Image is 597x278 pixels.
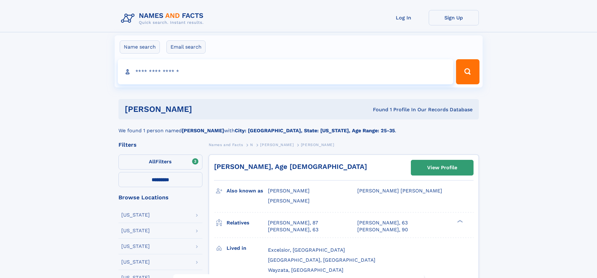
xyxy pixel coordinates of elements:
[121,260,150,265] div: [US_STATE]
[411,160,473,175] a: View Profile
[121,244,150,249] div: [US_STATE]
[121,228,150,233] div: [US_STATE]
[182,128,224,134] b: [PERSON_NAME]
[268,226,318,233] a: [PERSON_NAME], 63
[227,186,268,196] h3: Also known as
[268,219,318,226] a: [PERSON_NAME], 87
[118,155,202,170] label: Filters
[149,159,155,165] span: All
[379,10,429,25] a: Log In
[250,141,253,149] a: N
[429,10,479,25] a: Sign Up
[268,257,375,263] span: [GEOGRAPHIC_DATA], [GEOGRAPHIC_DATA]
[118,195,202,200] div: Browse Locations
[227,243,268,254] h3: Lived in
[268,247,345,253] span: Excelsior, [GEOGRAPHIC_DATA]
[282,106,473,113] div: Found 1 Profile In Our Records Database
[456,59,479,84] button: Search Button
[357,226,408,233] a: [PERSON_NAME], 90
[357,188,442,194] span: [PERSON_NAME] [PERSON_NAME]
[166,40,206,54] label: Email search
[118,59,453,84] input: search input
[227,218,268,228] h3: Relatives
[456,219,463,223] div: ❯
[120,40,160,54] label: Name search
[118,142,202,148] div: Filters
[427,160,457,175] div: View Profile
[214,163,367,170] a: [PERSON_NAME], Age [DEMOGRAPHIC_DATA]
[268,267,343,273] span: Wayzata, [GEOGRAPHIC_DATA]
[118,119,479,134] div: We found 1 person named with .
[260,141,294,149] a: [PERSON_NAME]
[250,143,253,147] span: N
[301,143,334,147] span: [PERSON_NAME]
[121,212,150,218] div: [US_STATE]
[118,10,209,27] img: Logo Names and Facts
[235,128,395,134] b: City: [GEOGRAPHIC_DATA], State: [US_STATE], Age Range: 25-35
[125,105,283,113] h1: [PERSON_NAME]
[268,198,310,204] span: [PERSON_NAME]
[209,141,243,149] a: Names and Facts
[260,143,294,147] span: [PERSON_NAME]
[357,219,408,226] a: [PERSON_NAME], 63
[268,188,310,194] span: [PERSON_NAME]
